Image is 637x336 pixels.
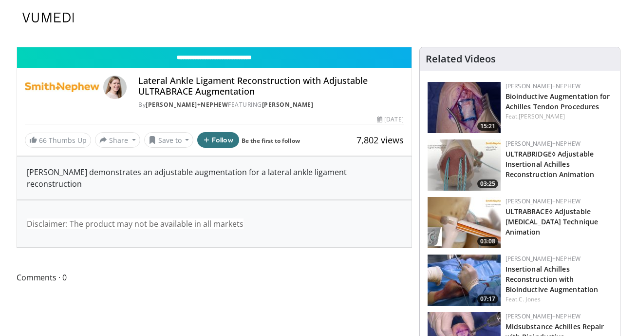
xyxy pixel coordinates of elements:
a: Be the first to follow [242,137,300,145]
a: 07:17 [428,255,501,306]
div: By FEATURING [138,100,403,109]
a: [PERSON_NAME]+Nephew [506,312,581,320]
span: 66 [39,136,47,145]
span: 03:25 [477,179,498,188]
img: f333f0c4-e616-42ac-a645-7bbb119bec37.150x105_q85_crop-smart_upscale.jpg [428,197,501,248]
img: Smith+Nephew [25,76,99,99]
span: Disclaimer: The product may not be available in all markets [27,218,244,229]
a: 15:21 [428,82,501,133]
div: [DATE] [377,115,403,124]
a: 03:08 [428,197,501,248]
a: Bioinductive Augmentation for Achilles Tendon Procedures [506,92,610,111]
span: Comments 0 [17,271,412,284]
a: C. Jones [519,295,541,303]
a: 66 Thumbs Up [25,133,91,148]
a: [PERSON_NAME] [262,100,314,109]
button: Follow [197,132,239,148]
img: a7d83070-e801-4bce-b895-055133960741.150x105_q85_crop-smart_upscale.jpg [428,255,501,306]
a: 03:25 [428,139,501,191]
img: Avatar [103,76,127,99]
img: b4be2b94-9e72-4ff9-8444-77bc87440b2f.150x105_q85_crop-smart_upscale.jpg [428,82,501,133]
img: cad8fba9-95f9-4801-aa4d-a650bf9fcf76.150x105_q85_crop-smart_upscale.jpg [428,139,501,191]
button: Save to [144,132,194,148]
a: ULTRABRIDGE◊ Adjustable Insertional Achilles Reconstruction Animation [506,149,594,179]
a: [PERSON_NAME] [519,112,565,120]
a: ULTRABRACE◊ Adjustable [MEDICAL_DATA] Technique Animation [506,207,598,237]
span: 07:17 [477,295,498,303]
a: Insertional Achilles Reconstruction with Bioinductive Augmentation [506,264,599,294]
span: 03:08 [477,237,498,246]
a: [PERSON_NAME]+Nephew [506,197,581,205]
div: [PERSON_NAME] demonstrates an adjustable augmentation for a lateral ankle ligament reconstruction [17,157,412,199]
a: [PERSON_NAME]+Nephew [506,139,581,148]
div: Feat. [506,295,612,304]
a: [PERSON_NAME]+Nephew [506,255,581,263]
span: 15:21 [477,122,498,131]
span: 7,802 views [356,134,404,146]
h4: Lateral Ankle Ligament Reconstruction with Adjustable ULTRABRACE Augmentation [138,76,403,97]
a: [PERSON_NAME]+Nephew [146,100,228,109]
button: Share [95,132,140,148]
img: VuMedi Logo [22,13,74,22]
h4: Related Videos [426,53,496,65]
div: Feat. [506,112,612,121]
a: [PERSON_NAME]+Nephew [506,82,581,90]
